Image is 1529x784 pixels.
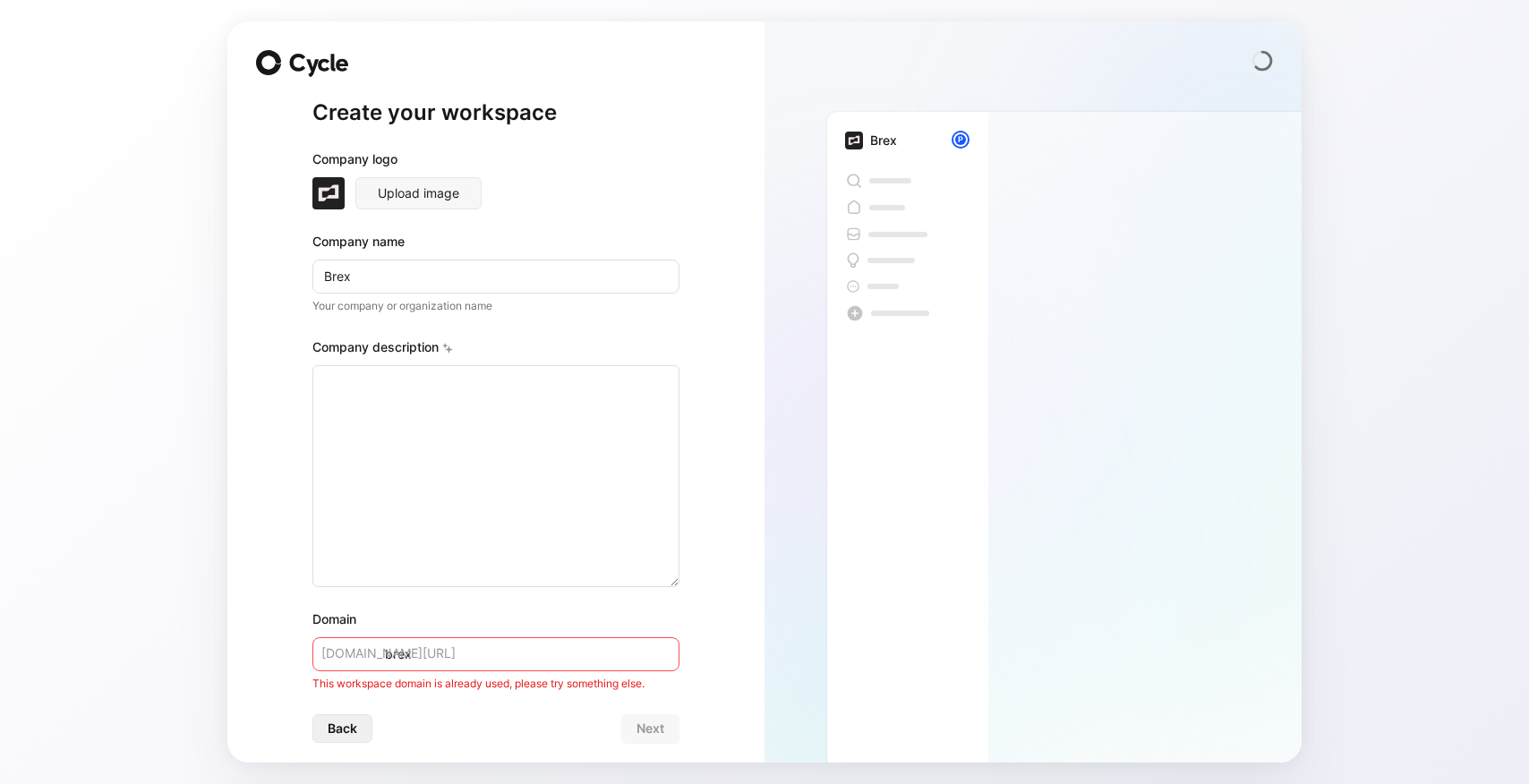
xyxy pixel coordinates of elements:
h1: Create your workspace [312,98,679,127]
span: Back [328,718,357,739]
img: brex.com [312,177,345,209]
div: P [953,132,968,147]
div: Domain [312,609,679,630]
span: Upload image [378,183,459,204]
span: [DOMAIN_NAME][URL] [321,643,456,664]
input: Example [312,260,679,294]
div: Company name [312,231,679,252]
div: Company description [312,337,679,365]
img: brex.com [845,132,863,149]
div: Brex [870,130,897,151]
div: This workspace domain is already used, please try something else. [312,675,679,693]
button: Back [312,714,372,743]
div: Company logo [312,149,679,177]
button: Upload image [355,177,482,209]
p: Your company or organization name [312,297,679,315]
